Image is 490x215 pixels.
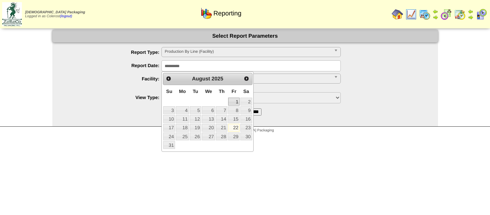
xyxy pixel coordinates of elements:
a: 9 [240,106,252,114]
a: 15 [228,115,240,123]
a: 7 [216,106,227,114]
img: calendarcustomer.gif [476,9,487,20]
a: 4 [176,106,189,114]
span: 2025 [212,76,223,82]
img: calendarinout.gif [454,9,466,20]
a: Prev [164,74,173,83]
a: 28 [216,132,227,140]
a: 13 [202,115,215,123]
a: Next [242,74,251,83]
span: Prev [166,76,171,81]
a: 14 [216,115,227,123]
a: 16 [240,115,252,123]
label: Report Type: [67,50,162,55]
span: Tuesday [193,89,198,94]
img: arrowleft.gif [468,9,473,14]
a: 1 [228,98,240,106]
span: Wednesday [205,89,212,94]
span: Thursday [219,89,225,94]
span: Reporting [213,10,241,17]
a: 19 [190,124,201,132]
span: Monday [179,89,186,94]
a: 22 [228,124,240,132]
div: Select Report Parameters [52,30,438,42]
img: zoroco-logo-small.webp [2,2,22,26]
a: 27 [202,132,215,140]
a: 6 [202,106,215,114]
span: Production By Line (Facility) [165,47,331,56]
img: home.gif [392,9,403,20]
a: 25 [176,132,189,140]
a: 24 [163,132,175,140]
a: 2 [240,98,252,106]
span: Logged in as Colerost [25,10,85,18]
img: arrowright.gif [433,14,438,20]
a: (logout) [60,14,72,18]
a: 17 [163,124,175,132]
label: Report Date: [67,63,162,68]
a: 3 [163,106,175,114]
a: 11 [176,115,189,123]
a: 26 [190,132,201,140]
img: arrowright.gif [468,14,473,20]
img: graph.gif [201,8,212,19]
a: 5 [190,106,201,114]
span: Next [244,76,249,81]
a: 8 [228,106,240,114]
span: [DEMOGRAPHIC_DATA] Packaging [25,10,85,14]
a: 10 [163,115,175,123]
a: 23 [240,124,252,132]
img: calendarblend.gif [440,9,452,20]
span: August [192,76,210,82]
a: 21 [216,124,227,132]
a: 30 [240,132,252,140]
img: line_graph.gif [405,9,417,20]
img: arrowleft.gif [433,9,438,14]
span: Saturday [243,89,249,94]
label: Facility: [67,76,162,81]
a: 12 [190,115,201,123]
a: 29 [228,132,240,140]
label: View Type: [67,95,162,100]
span: Friday [232,89,236,94]
img: calendarprod.gif [419,9,430,20]
a: 31 [163,141,175,149]
a: 20 [202,124,215,132]
span: Sunday [166,89,172,94]
a: 18 [176,124,189,132]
